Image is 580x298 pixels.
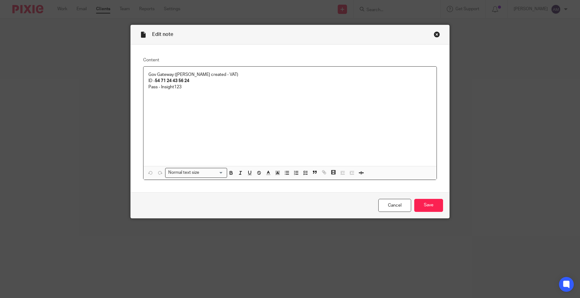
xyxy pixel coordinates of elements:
[201,169,223,176] input: Search for option
[167,169,200,176] span: Normal text size
[143,57,437,63] label: Content
[148,72,432,78] p: Gov Gateway ([PERSON_NAME] created - VAT)
[155,79,189,83] strong: 54 71 24 43 56 24
[148,78,432,84] p: ID -
[378,199,411,212] a: Cancel
[165,168,227,177] div: Search for option
[414,199,443,212] input: Save
[434,31,440,37] div: Close this dialog window
[152,32,173,37] span: Edit note
[148,84,432,90] p: Pass - Insight123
